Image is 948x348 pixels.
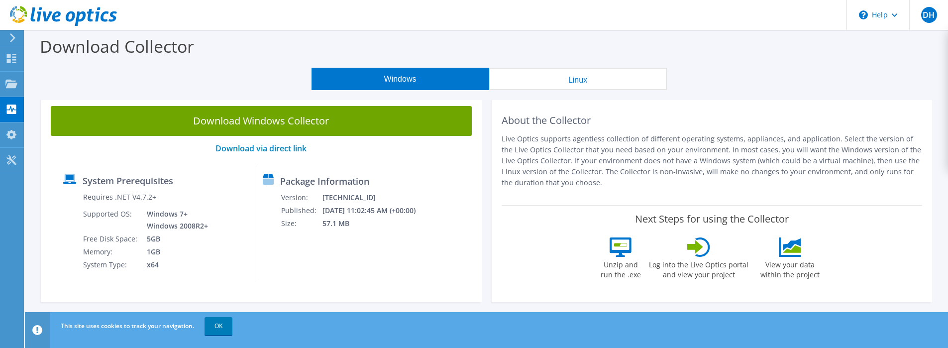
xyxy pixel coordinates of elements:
[205,317,232,335] a: OK
[598,257,643,280] label: Unzip and run the .exe
[489,68,667,90] button: Linux
[281,217,322,230] td: Size:
[83,176,173,186] label: System Prerequisites
[281,204,322,217] td: Published:
[502,133,923,188] p: Live Optics supports agentless collection of different operating systems, appliances, and applica...
[322,191,429,204] td: [TECHNICAL_ID]
[139,232,210,245] td: 5GB
[322,204,429,217] td: [DATE] 11:02:45 AM (+00:00)
[215,143,307,154] a: Download via direct link
[635,213,789,225] label: Next Steps for using the Collector
[754,257,826,280] label: View your data within the project
[139,208,210,232] td: Windows 7+ Windows 2008R2+
[83,192,156,202] label: Requires .NET V4.7.2+
[322,217,429,230] td: 57.1 MB
[83,258,139,271] td: System Type:
[502,115,923,126] h2: About the Collector
[281,191,322,204] td: Version:
[648,257,749,280] label: Log into the Live Optics portal and view your project
[40,35,194,58] label: Download Collector
[921,7,937,23] span: DH
[83,208,139,232] td: Supported OS:
[51,106,472,136] a: Download Windows Collector
[139,245,210,258] td: 1GB
[139,258,210,271] td: x64
[83,232,139,245] td: Free Disk Space:
[859,10,868,19] svg: \n
[312,68,489,90] button: Windows
[83,245,139,258] td: Memory:
[61,322,194,330] span: This site uses cookies to track your navigation.
[280,176,369,186] label: Package Information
